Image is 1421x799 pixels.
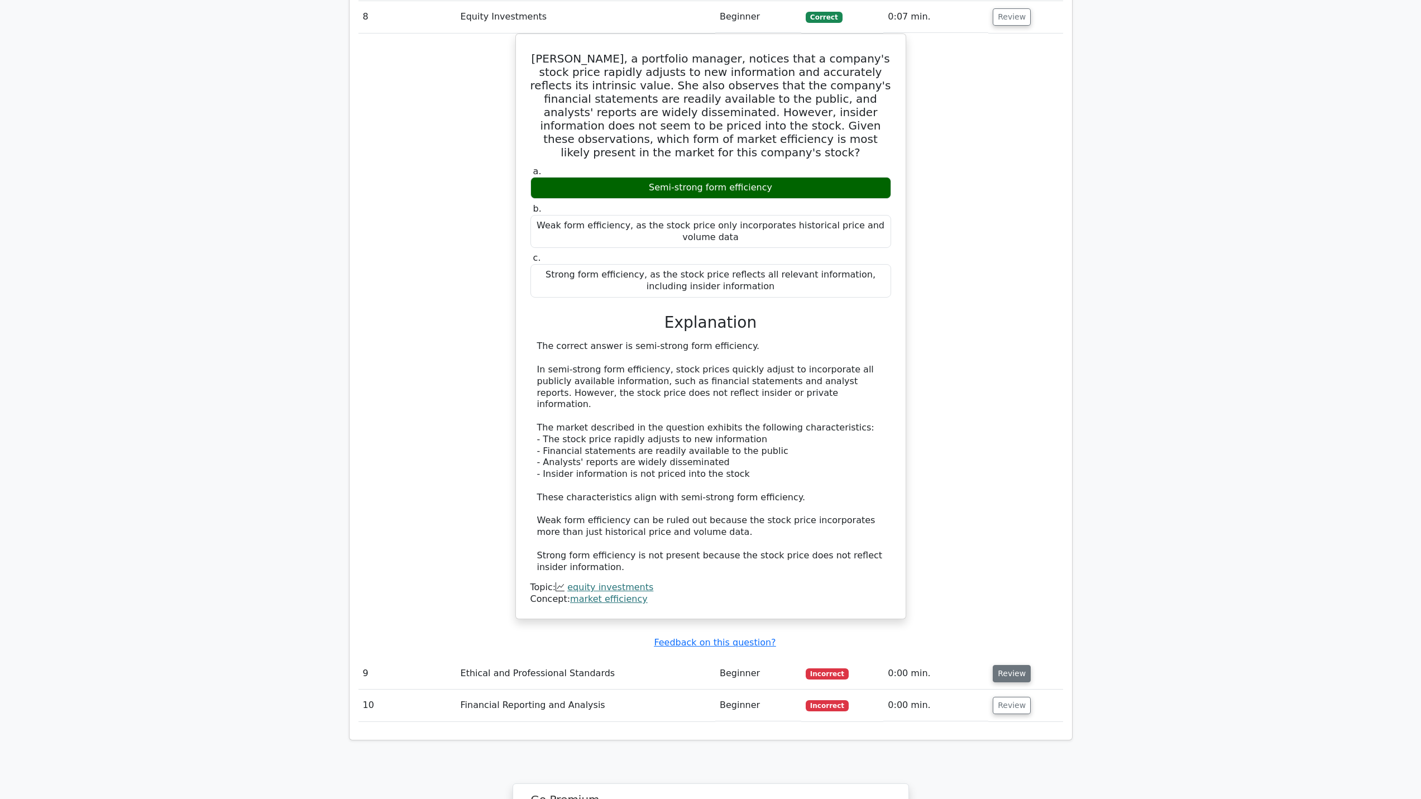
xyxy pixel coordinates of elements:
[715,690,801,721] td: Beginner
[537,313,884,332] h3: Explanation
[456,658,715,690] td: Ethical and Professional Standards
[537,341,884,573] div: The correct answer is semi-strong form efficiency. In semi-strong form efficiency, stock prices q...
[358,658,456,690] td: 9
[530,582,891,594] div: Topic:
[883,1,988,33] td: 0:07 min.
[715,1,801,33] td: Beginner
[533,252,541,263] span: c.
[529,52,892,159] h5: [PERSON_NAME], a portfolio manager, notices that a company's stock price rapidly adjusts to new i...
[806,668,849,680] span: Incorrect
[456,1,715,33] td: Equity Investments
[993,697,1031,714] button: Review
[993,8,1031,26] button: Review
[533,166,542,176] span: a.
[533,203,542,214] span: b.
[530,177,891,199] div: Semi-strong form efficiency
[358,690,456,721] td: 10
[358,1,456,33] td: 8
[530,215,891,248] div: Weak form efficiency, as the stock price only incorporates historical price and volume data
[806,12,842,23] span: Correct
[456,690,715,721] td: Financial Reporting and Analysis
[715,658,801,690] td: Beginner
[530,594,891,605] div: Concept:
[654,637,776,648] a: Feedback on this question?
[806,700,849,711] span: Incorrect
[570,594,648,604] a: market efficiency
[883,690,988,721] td: 0:00 min.
[567,582,653,592] a: equity investments
[530,264,891,298] div: Strong form efficiency, as the stock price reflects all relevant information, including insider i...
[993,665,1031,682] button: Review
[883,658,988,690] td: 0:00 min.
